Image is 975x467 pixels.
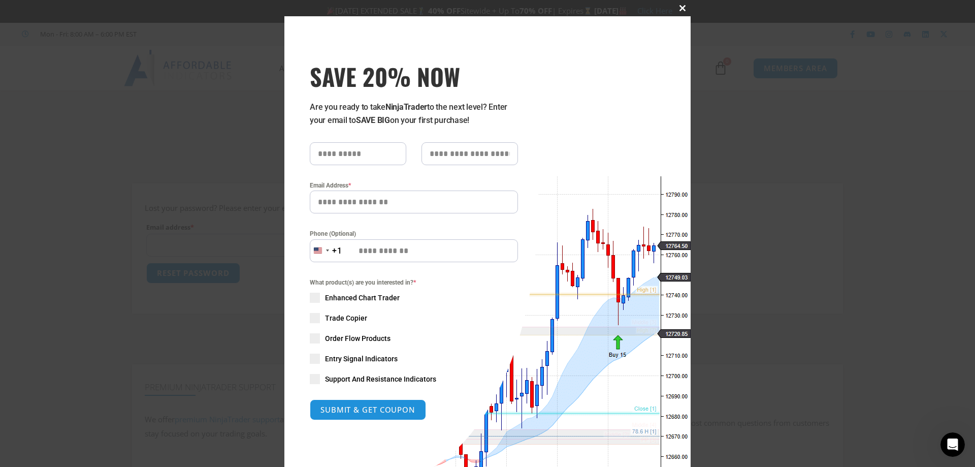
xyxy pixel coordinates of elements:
[310,180,518,191] label: Email Address
[356,115,390,125] strong: SAVE BIG
[310,62,518,90] span: SAVE 20% NOW
[325,293,400,303] span: Enhanced Chart Trader
[325,354,398,364] span: Entry Signal Indicators
[310,277,518,288] span: What product(s) are you interested in?
[310,229,518,239] label: Phone (Optional)
[310,101,518,127] p: Are you ready to take to the next level? Enter your email to on your first purchase!
[310,374,518,384] label: Support And Resistance Indicators
[385,102,427,112] strong: NinjaTrader
[325,313,367,323] span: Trade Copier
[325,333,391,344] span: Order Flow Products
[310,293,518,303] label: Enhanced Chart Trader
[310,333,518,344] label: Order Flow Products
[332,244,342,258] div: +1
[310,239,342,262] button: Selected country
[310,354,518,364] label: Entry Signal Indicators
[310,399,426,420] button: SUBMIT & GET COUPON
[310,313,518,323] label: Trade Copier
[325,374,436,384] span: Support And Resistance Indicators
[940,432,965,457] iframe: Intercom live chat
